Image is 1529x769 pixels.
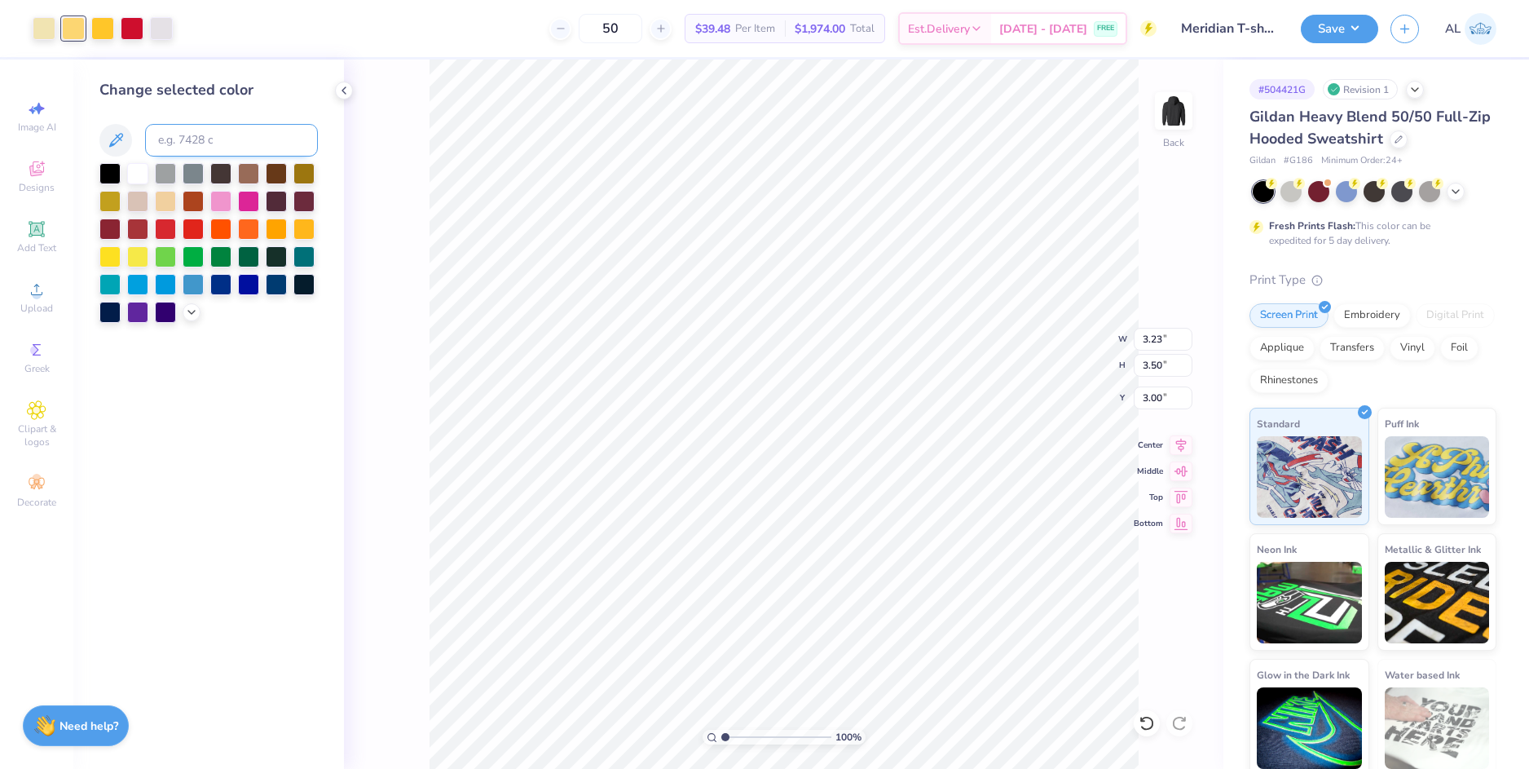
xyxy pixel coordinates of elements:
[1249,303,1329,328] div: Screen Print
[1385,562,1490,643] img: Metallic & Glitter Ink
[1249,79,1315,99] div: # 504421G
[1249,336,1315,360] div: Applique
[8,422,65,449] span: Clipart & logos
[1257,541,1297,558] span: Neon Ink
[1440,336,1478,360] div: Foil
[1249,154,1276,168] span: Gildan
[1333,303,1411,328] div: Embroidery
[1257,666,1350,683] span: Glow in the Dark Ink
[1385,436,1490,518] img: Puff Ink
[1134,492,1163,503] span: Top
[1390,336,1435,360] div: Vinyl
[835,730,861,745] span: 100 %
[1269,219,1470,248] div: This color can be expedited for 5 day delivery.
[695,20,730,38] span: $39.48
[1385,666,1460,683] span: Water based Ink
[1385,415,1419,432] span: Puff Ink
[1134,466,1163,477] span: Middle
[17,241,56,254] span: Add Text
[1320,336,1385,360] div: Transfers
[1249,107,1491,148] span: Gildan Heavy Blend 50/50 Full-Zip Hooded Sweatshirt
[1169,12,1289,45] input: Untitled Design
[1257,415,1300,432] span: Standard
[795,20,845,38] span: $1,974.00
[1385,541,1481,558] span: Metallic & Glitter Ink
[1465,13,1496,45] img: Alyzza Lydia Mae Sobrino
[1321,154,1403,168] span: Minimum Order: 24 +
[1163,135,1184,150] div: Back
[17,496,56,509] span: Decorate
[1445,13,1496,45] a: AL
[1257,436,1362,518] img: Standard
[999,20,1087,38] span: [DATE] - [DATE]
[1301,15,1378,43] button: Save
[1269,219,1355,232] strong: Fresh Prints Flash:
[1323,79,1398,99] div: Revision 1
[99,79,318,101] div: Change selected color
[1445,20,1461,38] span: AL
[1416,303,1495,328] div: Digital Print
[908,20,970,38] span: Est. Delivery
[579,14,642,43] input: – –
[735,20,775,38] span: Per Item
[1134,440,1163,451] span: Center
[20,302,53,315] span: Upload
[18,121,56,134] span: Image AI
[1257,562,1362,643] img: Neon Ink
[850,20,875,38] span: Total
[1097,23,1114,34] span: FREE
[1134,518,1163,529] span: Bottom
[1284,154,1313,168] span: # G186
[1249,369,1329,393] div: Rhinestones
[1157,95,1190,127] img: Back
[59,718,118,734] strong: Need help?
[1385,687,1490,769] img: Water based Ink
[24,362,50,375] span: Greek
[1249,271,1496,289] div: Print Type
[1257,687,1362,769] img: Glow in the Dark Ink
[145,124,318,157] input: e.g. 7428 c
[19,181,55,194] span: Designs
